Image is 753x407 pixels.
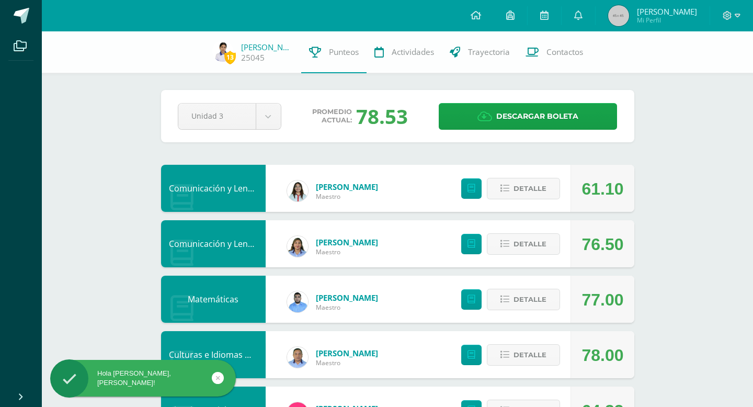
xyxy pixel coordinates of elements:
[487,289,560,310] button: Detalle
[581,276,623,323] div: 77.00
[487,233,560,255] button: Detalle
[637,6,697,17] span: [PERSON_NAME]
[50,369,236,388] div: Hola [PERSON_NAME], [PERSON_NAME]!
[392,47,434,58] span: Actividades
[439,103,617,130] a: Descargar boleta
[301,31,367,73] a: Punteos
[191,104,243,128] span: Unidad 3
[316,303,378,312] span: Maestro
[316,358,378,367] span: Maestro
[546,47,583,58] span: Contactos
[514,290,546,309] span: Detalle
[287,180,308,201] img: 55024ff72ee8ba09548f59c7b94bba71.png
[487,344,560,366] button: Detalle
[514,179,546,198] span: Detalle
[224,51,236,64] span: 13
[178,104,281,129] a: Unidad 3
[316,247,378,256] span: Maestro
[161,331,266,378] div: Culturas e Idiomas Mayas Garífuna o Xinca
[487,178,560,199] button: Detalle
[316,237,378,247] a: [PERSON_NAME]
[367,31,442,73] a: Actividades
[329,47,359,58] span: Punteos
[496,104,578,129] span: Descargar boleta
[518,31,591,73] a: Contactos
[241,42,293,52] a: [PERSON_NAME]
[442,31,518,73] a: Trayectoria
[287,347,308,368] img: 58211983430390fd978f7a65ba7f1128.png
[514,234,546,254] span: Detalle
[241,52,265,63] a: 25045
[316,292,378,303] a: [PERSON_NAME]
[212,41,233,62] img: 54e741041b539ecdb0a4e2c2b9289e71.png
[581,332,623,379] div: 78.00
[287,236,308,257] img: d5f85972cab0d57661bd544f50574cc9.png
[608,5,629,26] img: 45x45
[316,348,378,358] a: [PERSON_NAME]
[356,103,408,130] div: 78.53
[161,276,266,323] div: Matemáticas
[316,182,378,192] a: [PERSON_NAME]
[514,345,546,365] span: Detalle
[161,220,266,267] div: Comunicación y Lenguaje Idioma Español
[316,192,378,201] span: Maestro
[581,165,623,212] div: 61.10
[312,108,352,125] span: Promedio actual:
[468,47,510,58] span: Trayectoria
[637,16,697,25] span: Mi Perfil
[581,221,623,268] div: 76.50
[287,291,308,312] img: 54ea75c2c4af8710d6093b43030d56ea.png
[161,165,266,212] div: Comunicación y Lenguaje, Idioma Extranjero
